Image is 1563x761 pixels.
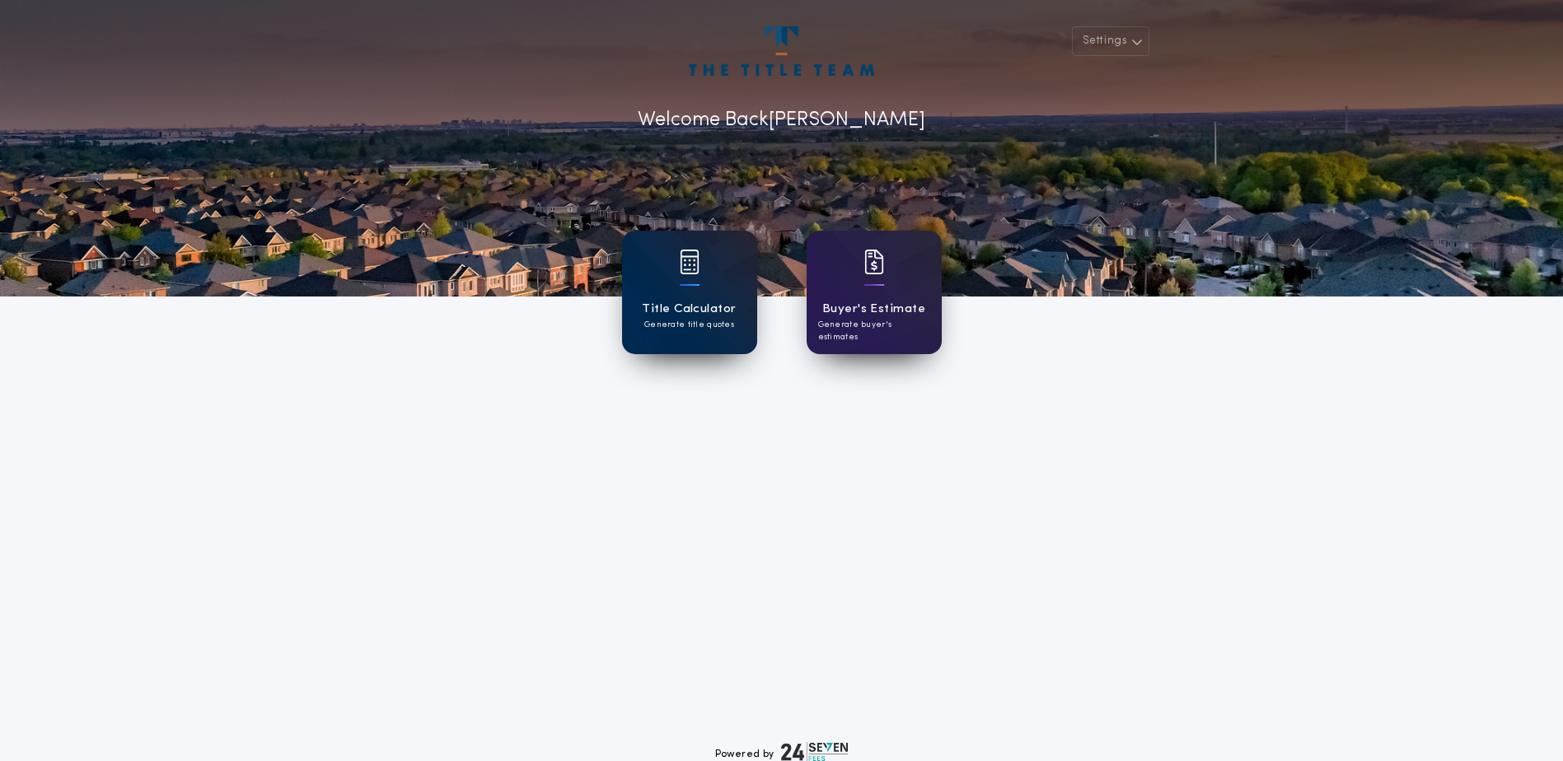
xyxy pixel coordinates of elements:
[807,231,942,354] a: card iconBuyer's EstimateGenerate buyer's estimates
[680,250,700,274] img: card icon
[822,300,925,319] h1: Buyer's Estimate
[818,319,930,343] p: Generate buyer's estimates
[1072,26,1149,56] button: Settings
[864,250,884,274] img: card icon
[638,105,925,135] p: Welcome Back [PERSON_NAME]
[644,319,734,331] p: Generate title quotes
[689,26,873,76] img: account-logo
[642,300,736,319] h1: Title Calculator
[622,231,757,354] a: card iconTitle CalculatorGenerate title quotes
